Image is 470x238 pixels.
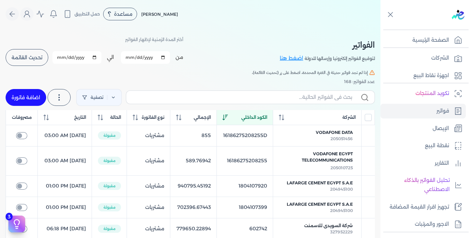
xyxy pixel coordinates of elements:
span: 204945100 [330,186,353,192]
span: Lafarge Cement Egypt S.A.E [287,180,353,186]
span: 327952229 [330,229,353,234]
input: بحث في الفواتير الحالية... [132,94,352,101]
p: تجهيز اقرار القيمة المضافة [390,203,449,212]
span: [PERSON_NAME] [141,12,178,17]
span: Vodafone Data [316,129,353,136]
a: تجهيز اقرار القيمة المضافة [380,200,466,215]
span: نوع الفاتورة [142,114,164,121]
a: نقطة البيع [380,138,466,153]
span: التاريخ [74,114,86,121]
h2: الفواتير [280,39,375,51]
p: الشركات [431,54,449,63]
p: اجهزة نقاط البيع [413,71,449,80]
p: الصفحة الرئيسية [412,36,449,45]
p: تحليل الفواتير بالذكاء الاصطناعي [384,176,450,194]
a: تحليل الفواتير بالذكاء الاصطناعي [380,173,466,197]
span: تحديث القائمة [12,55,42,60]
p: التقارير [435,159,449,168]
span: شركة السويدى للاسمنت [304,223,353,229]
p: أختر المدة الزمنية لإظهار الفواتير [125,35,183,44]
span: الشركة [342,114,356,121]
label: من [176,54,183,61]
span: مساعدة [114,12,133,16]
span: حمل التطبيق [74,11,100,17]
p: فواتير [436,107,449,116]
span: Vodafone Egypt Telecommunications [282,151,353,163]
a: الصفحة الرئيسية [380,33,466,48]
a: الإيصال [380,121,466,136]
span: إذا لم تجد فواتير حديثة في الفترة المحددة، اضغط على زر (تحديث القائمة). [252,69,368,76]
p: الاجور والمرتبات [415,220,449,229]
span: 3 [6,213,13,220]
a: الشركات [380,51,466,66]
a: تكويد المنتجات [380,86,466,101]
label: الي [107,54,114,61]
span: الإجمالي [194,114,211,121]
img: logo [452,10,464,20]
button: تحديث القائمة [6,49,48,66]
a: فواتير [380,104,466,118]
a: اضافة فاتورة [6,89,46,106]
span: 205051456 [330,136,353,141]
button: 3 [8,216,25,232]
p: نقطة البيع [425,141,449,150]
a: اضغط هنا [280,55,305,62]
a: التقارير [380,156,466,171]
p: لتوقيع الفواتير إلكترونيا وإرسالها للدولة [305,54,375,63]
span: Lafarge Cement Egypt S.A.E [287,201,353,208]
span: الحالة [110,114,121,121]
a: اجهزة نقاط البيع [380,68,466,83]
button: حمل التطبيق [62,8,102,20]
span: 205010725 [330,165,353,170]
div: عدد الفواتير: 168 [6,79,375,85]
span: الكود الداخلي [241,114,267,121]
span: 204945100 [330,208,353,213]
a: تصفية [76,89,122,106]
p: تكويد المنتجات [415,89,449,98]
a: الاجور والمرتبات [380,217,466,232]
div: مساعدة [103,8,137,20]
p: الإيصال [433,124,449,133]
span: مصروفات [12,114,32,121]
